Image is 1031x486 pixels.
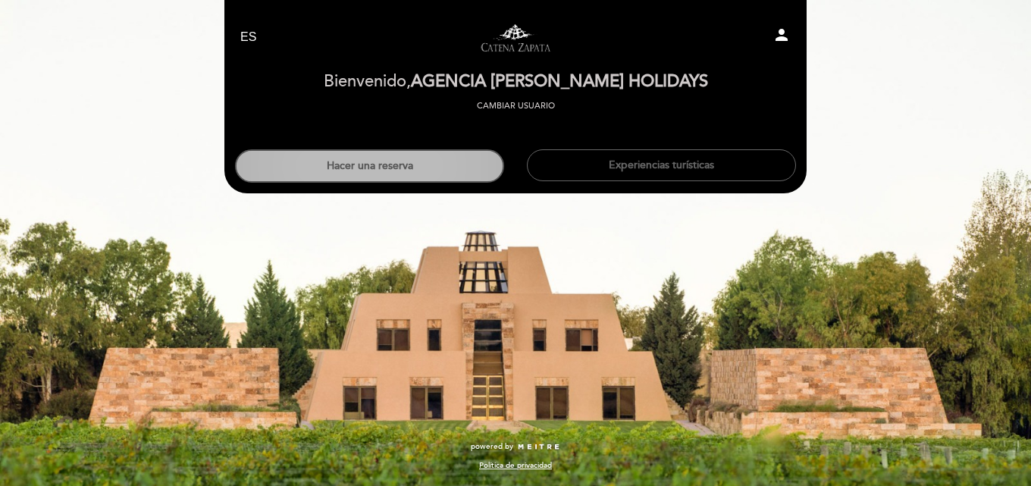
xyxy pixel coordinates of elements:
[471,441,560,452] a: powered by
[479,460,552,471] a: Política de privacidad
[772,26,791,49] button: person
[421,17,610,58] a: Visitas y degustaciones en La Pirámide
[235,149,504,183] button: Hacer una reserva
[527,149,796,181] button: Experiencias turísticas
[411,71,708,92] span: AGENCIA [PERSON_NAME] HOLIDAYS
[472,99,559,113] button: Cambiar usuario
[517,444,560,451] img: MEITRE
[324,73,708,91] h2: Bienvenido,
[471,441,513,452] span: powered by
[772,26,791,44] i: person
